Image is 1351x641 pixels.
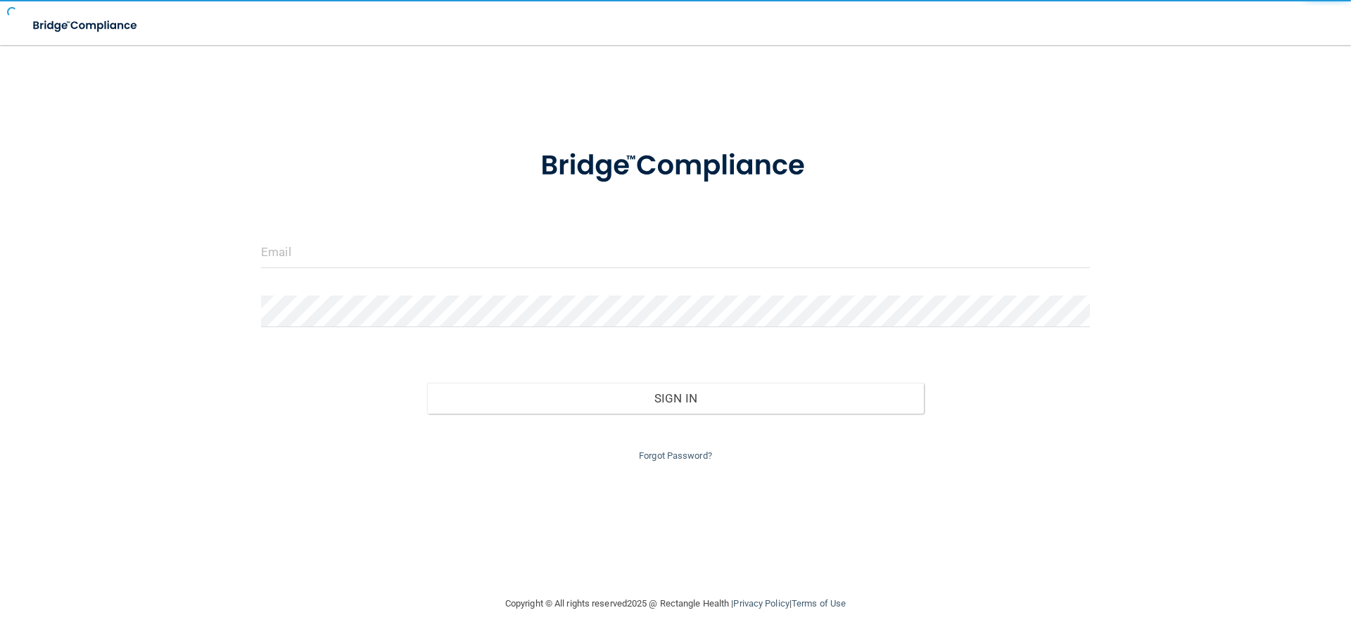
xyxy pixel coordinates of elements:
img: bridge_compliance_login_screen.278c3ca4.svg [21,11,151,40]
div: Copyright © All rights reserved 2025 @ Rectangle Health | | [419,581,932,626]
a: Terms of Use [792,598,846,609]
a: Privacy Policy [733,598,789,609]
img: bridge_compliance_login_screen.278c3ca4.svg [512,129,839,203]
a: Forgot Password? [639,450,712,461]
button: Sign In [427,383,925,414]
input: Email [261,236,1090,268]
